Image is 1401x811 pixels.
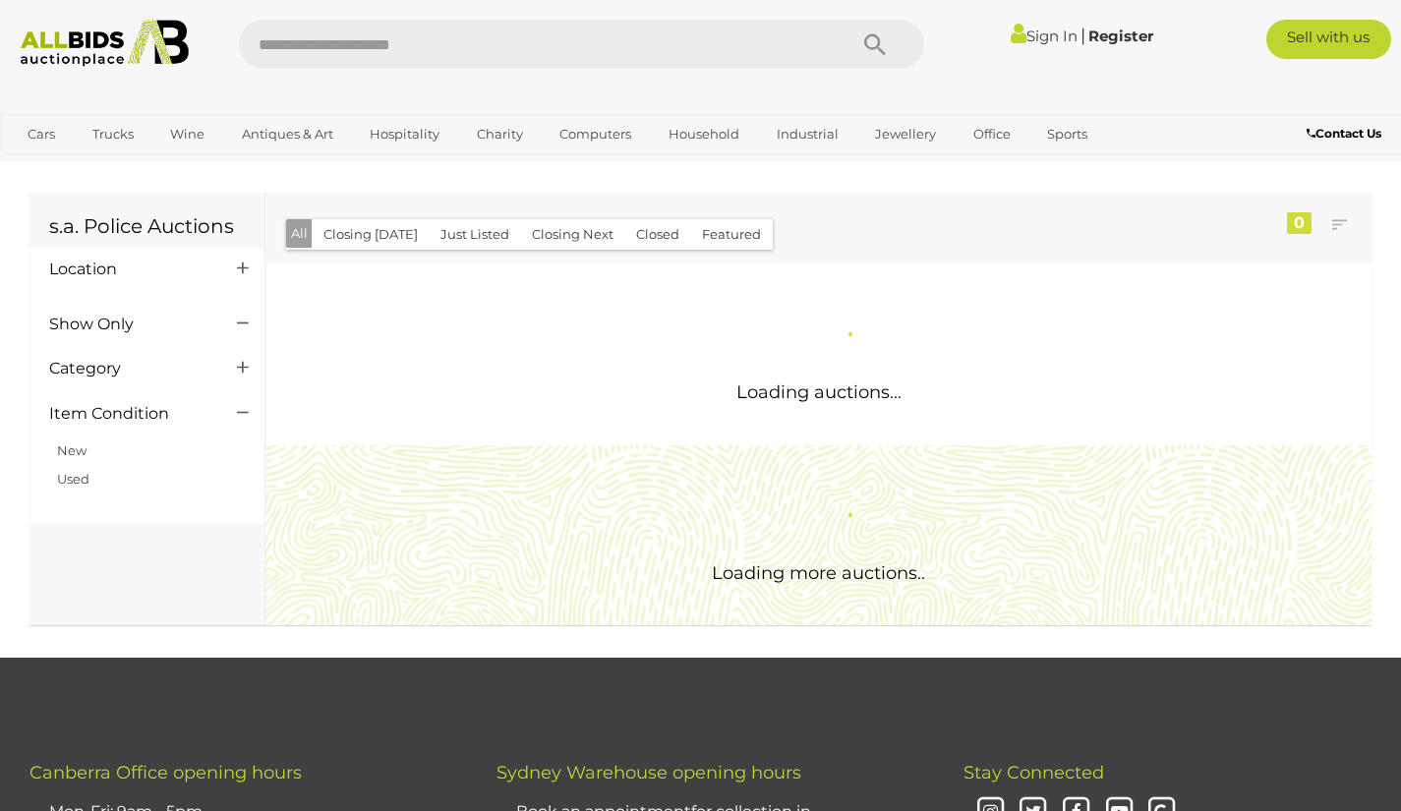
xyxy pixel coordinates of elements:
[15,150,180,183] a: [GEOGRAPHIC_DATA]
[520,219,625,250] button: Closing Next
[1307,126,1381,141] b: Contact Us
[229,118,346,150] a: Antiques & Art
[656,118,752,150] a: Household
[1266,20,1392,59] a: Sell with us
[49,261,207,278] h4: Location
[826,20,924,69] button: Search
[1307,123,1386,145] a: Contact Us
[29,762,302,783] span: Canberra Office opening hours
[1034,118,1100,150] a: Sports
[49,215,245,237] h1: s.a. Police Auctions
[496,762,801,783] span: Sydney Warehouse opening hours
[624,219,691,250] button: Closed
[1011,27,1078,45] a: Sign In
[49,360,207,377] h4: Category
[961,118,1023,150] a: Office
[286,219,313,248] button: All
[1088,27,1153,45] a: Register
[49,405,207,423] h4: Item Condition
[464,118,536,150] a: Charity
[690,219,773,250] button: Featured
[57,442,87,458] a: New
[11,20,199,67] img: Allbids.com.au
[357,118,452,150] a: Hospitality
[1287,212,1312,234] div: 0
[80,118,146,150] a: Trucks
[312,219,430,250] button: Closing [DATE]
[736,381,902,403] span: Loading auctions...
[57,471,89,487] a: Used
[157,118,217,150] a: Wine
[1080,25,1085,46] span: |
[15,118,68,150] a: Cars
[764,118,851,150] a: Industrial
[49,316,207,333] h4: Show Only
[862,118,949,150] a: Jewellery
[963,762,1104,783] span: Stay Connected
[547,118,644,150] a: Computers
[429,219,521,250] button: Just Listed
[712,562,925,584] span: Loading more auctions..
